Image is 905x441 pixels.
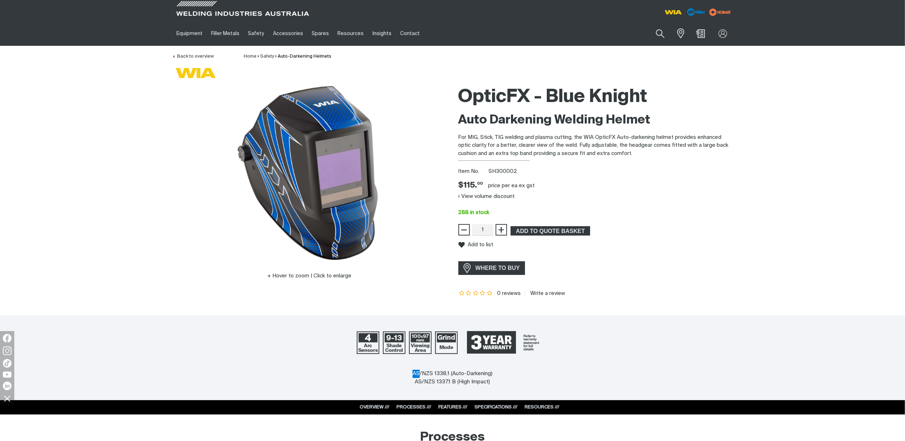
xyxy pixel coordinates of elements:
a: Shopping cart (0 product(s)) [695,29,706,38]
a: SPECIFICATIONS /// [475,405,518,409]
span: Item No. [458,168,487,176]
h2: Auto Darkening Welding Helmet [458,112,733,128]
a: PROCESSES /// [397,405,432,409]
nav: Breadcrumb [244,53,332,60]
img: hide socials [1,392,13,404]
span: Add to list [468,242,493,248]
span: $115. [458,180,483,191]
a: Write a review [525,290,565,297]
span: Rating: {0} [458,291,493,296]
a: Accessories [269,21,307,46]
a: Auto-Darkening Helmets [278,54,332,59]
button: View volume discount [458,191,515,202]
h1: OpticFX - Blue Knight [458,86,733,109]
span: 288 in stock [458,210,490,215]
img: TikTok [3,359,11,368]
div: Price [458,180,483,191]
img: Facebook [3,334,11,343]
span: + [498,224,505,236]
img: Welding Shade 9-13 [383,331,405,354]
button: Hover to zoom | Click to enlarge [263,272,356,280]
a: FEATURES /// [439,405,468,409]
img: LinkedIn [3,382,11,390]
img: YouTube [3,372,11,378]
a: RESOURCES /// [525,405,560,409]
a: Home [244,54,257,59]
img: miller [707,7,733,18]
img: 100x97mm Viewing Area [409,331,432,354]
sup: 00 [477,181,483,185]
div: AS/NZS 1338.1 (Auto-Darkening) AS/NZS 1337.1 B (High Impact) [413,370,492,386]
span: 0 reviews [497,291,521,296]
span: ADD TO QUOTE BASKET [511,226,589,236]
span: WHERE TO BUY [471,262,525,274]
span: − [461,224,467,236]
a: 3 Year Warranty [461,328,549,357]
img: Instagram [3,346,11,355]
a: Back to overview [172,54,214,59]
img: OpticFX - Blue Knight [220,82,399,261]
a: OVERVIEW /// [360,405,390,409]
nav: Main [172,21,593,46]
a: Resources [333,21,368,46]
img: Lens Grind Mode [435,331,458,354]
a: Insights [368,21,396,46]
button: Add to list [458,242,493,248]
div: ex gst [519,182,535,189]
a: Spares [307,21,333,46]
span: SH300002 [488,169,517,174]
input: Product name or item number... [639,25,672,42]
button: Add OpticFX - Blue Knight to the shopping cart [511,226,590,236]
a: Equipment [172,21,207,46]
a: Contact [396,21,424,46]
a: Safety [244,21,268,46]
a: Filler Metals [207,21,244,46]
div: price per EA [488,182,518,189]
a: WHERE TO BUY [458,261,525,275]
p: For MIG, Stick, TIG welding and plasma cutting, the WIA OpticFX Auto-darkening helmet provides en... [458,134,733,158]
a: Safety [260,54,274,59]
button: Search products [648,25,672,42]
img: 4 Arc Sensors [357,331,379,354]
